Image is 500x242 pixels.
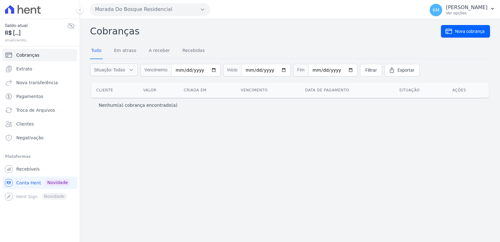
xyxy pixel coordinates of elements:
a: Clientes [2,118,77,130]
a: Tudo [90,43,103,59]
th: Data de pagamento [300,83,394,98]
a: A receber [147,43,171,59]
h2: Cobranças [90,24,441,38]
span: Clientes [16,121,34,127]
span: Novidade [45,179,70,186]
a: Cobranças [2,49,77,61]
a: Filtrar [360,64,382,76]
span: Vencimento [140,64,171,76]
div: Plataformas [5,153,75,160]
span: Nova cobrança [455,28,485,34]
a: Extrato [2,63,77,75]
a: Troca de Arquivos [2,104,77,116]
th: Ações [447,83,489,98]
span: Troca de Arquivos [16,107,55,113]
a: Em atraso [113,43,137,59]
p: Nenhum(a) cobrança encontrado(a) [99,102,177,108]
a: Negativação [2,131,77,144]
th: Cliente [91,83,138,98]
span: Cobranças [16,52,39,58]
span: atualizando... [5,37,67,43]
a: Nova cobrança [441,25,490,38]
button: Situação: Todas [90,64,138,76]
th: Situação [394,83,447,98]
span: Extrato [16,66,32,72]
a: Nova transferência [2,76,77,89]
th: Criada em [179,83,236,98]
span: Filtrar [365,67,377,73]
button: KM [PERSON_NAME] Ver opções [425,1,500,19]
button: Morada Do Bosque Residencial [90,3,210,16]
a: Conta Hent Novidade [2,177,77,189]
span: Negativação [16,135,44,141]
a: Exportar [385,64,420,76]
span: Fim [293,64,308,76]
p: Ver opções [446,11,487,16]
span: Exportar [397,67,414,73]
a: Pagamentos [2,90,77,103]
a: Recebidas [181,43,206,59]
th: Vencimento [236,83,300,98]
span: Início [223,64,241,76]
span: Situação: Todas [94,67,125,73]
p: [PERSON_NAME] [446,4,487,11]
span: Saldo atual [5,22,67,29]
span: Pagamentos [16,93,43,100]
span: Nova transferência [16,80,58,86]
span: R$ [...] [5,29,67,37]
th: Valor [138,83,179,98]
nav: Sidebar [5,49,75,203]
span: Conta Hent [16,180,41,186]
span: Recebíveis [16,166,40,172]
a: Recebíveis [2,163,77,175]
span: KM [432,8,439,12]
